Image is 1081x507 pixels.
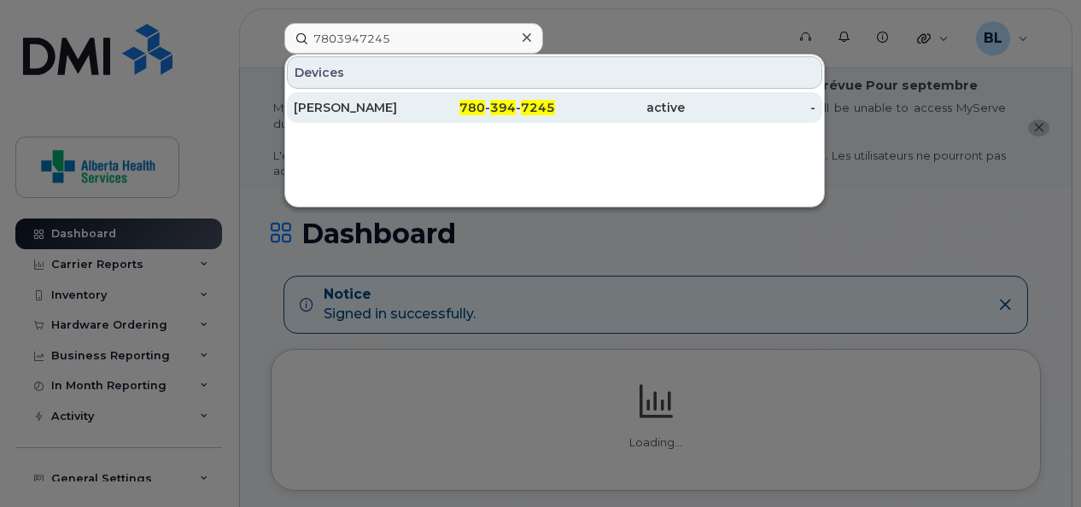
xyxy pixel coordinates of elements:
span: 780 [459,100,485,115]
div: [PERSON_NAME] [294,99,424,116]
span: 7245 [521,100,555,115]
div: Devices [287,56,822,89]
a: [PERSON_NAME]780-394-7245active- [287,92,822,123]
div: active [555,99,686,116]
span: 394 [490,100,516,115]
div: - - [424,99,555,116]
div: - [685,99,815,116]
